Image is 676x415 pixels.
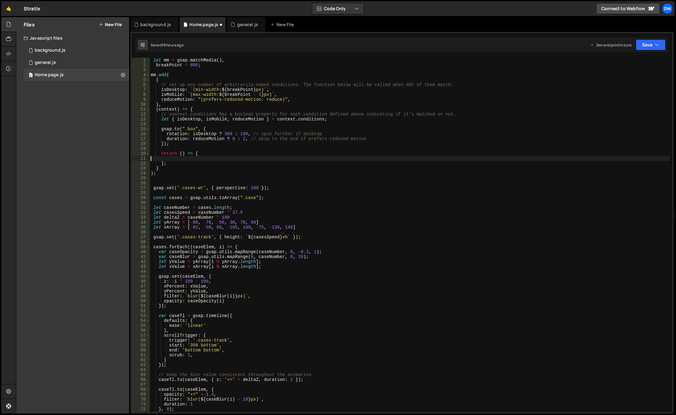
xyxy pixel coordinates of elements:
div: 60 [132,348,150,353]
div: 37 [132,235,150,240]
a: Dm [662,3,673,14]
div: 40 [132,249,150,254]
h2: Files [24,21,35,28]
div: 49 [132,294,150,299]
span: 0 [29,73,33,78]
div: general.js [35,60,56,65]
div: 13 [132,117,150,122]
div: 58 [132,338,150,343]
div: 3 [132,68,150,72]
div: 29 [132,195,150,200]
div: 10 [132,102,150,107]
div: 55 [132,323,150,328]
div: 72 [132,407,150,412]
div: 38 [132,240,150,245]
div: 65 [132,372,150,377]
div: 5 [132,77,150,82]
div: Saved [151,42,184,48]
div: 64 [132,367,150,372]
div: 7 [132,87,150,92]
div: 68 [132,387,150,392]
button: Save [636,39,666,50]
div: 42 [132,259,150,264]
div: background.js [35,48,66,53]
div: 15 [132,127,150,131]
div: 16575/45066.js [24,44,129,57]
div: 6 [132,82,150,87]
div: Javascript files [16,32,129,44]
div: 66 [132,377,150,382]
div: 70 [132,397,150,402]
div: 35 [132,225,150,230]
div: general.js [237,22,258,28]
div: 51 [132,303,150,308]
a: 🤙 [1,1,16,16]
div: 34 [132,220,150,225]
div: Dev and prod in sync [590,42,632,48]
div: 57 [132,333,150,338]
div: 28 [132,190,150,195]
div: Home page.js [35,72,64,78]
div: 24 [132,171,150,176]
div: 26 [132,181,150,186]
div: 44 [132,269,150,274]
div: 61 [132,353,150,358]
div: 9 [132,97,150,102]
div: 69 [132,392,150,397]
div: 17 [132,136,150,141]
div: 48 [132,289,150,294]
div: 45 [132,274,150,279]
div: 18 [132,141,150,146]
div: 39 [132,245,150,249]
div: 21 [132,156,150,161]
button: New File [99,22,122,27]
div: 20 [132,151,150,156]
div: 22 [132,161,150,166]
div: 16575/45802.js [24,57,129,69]
div: 8 [132,92,150,97]
div: 41 [132,254,150,259]
div: 12 [132,112,150,117]
div: 33 [132,215,150,220]
div: Home page.js [189,22,218,28]
div: New File [270,22,296,28]
a: Connect to Webflow [596,3,660,14]
div: 54 [132,318,150,323]
div: 19 hours ago [162,42,184,48]
div: 46 [132,279,150,284]
div: 59 [132,343,150,348]
div: 67 [132,382,150,387]
div: background.js [140,22,171,28]
div: 62 [132,358,150,362]
div: 63 [132,362,150,367]
div: 23 [132,166,150,171]
div: 1 [132,58,150,63]
div: 14 [132,122,150,127]
div: 52 [132,308,150,313]
div: 32 [132,210,150,215]
div: 4 [132,72,150,77]
div: 56 [132,328,150,333]
div: 53 [132,313,150,318]
div: 19 [132,146,150,151]
button: Code Only [312,3,364,14]
div: 16575/45977.js [24,69,129,81]
div: 47 [132,284,150,289]
div: 71 [132,402,150,407]
div: Stratix [24,5,40,12]
div: 30 [132,200,150,205]
div: 36 [132,230,150,235]
div: 50 [132,299,150,303]
div: 43 [132,264,150,269]
div: 11 [132,107,150,112]
div: 16 [132,131,150,136]
div: 27 [132,186,150,190]
div: 31 [132,205,150,210]
div: 2 [132,63,150,68]
div: 25 [132,176,150,181]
